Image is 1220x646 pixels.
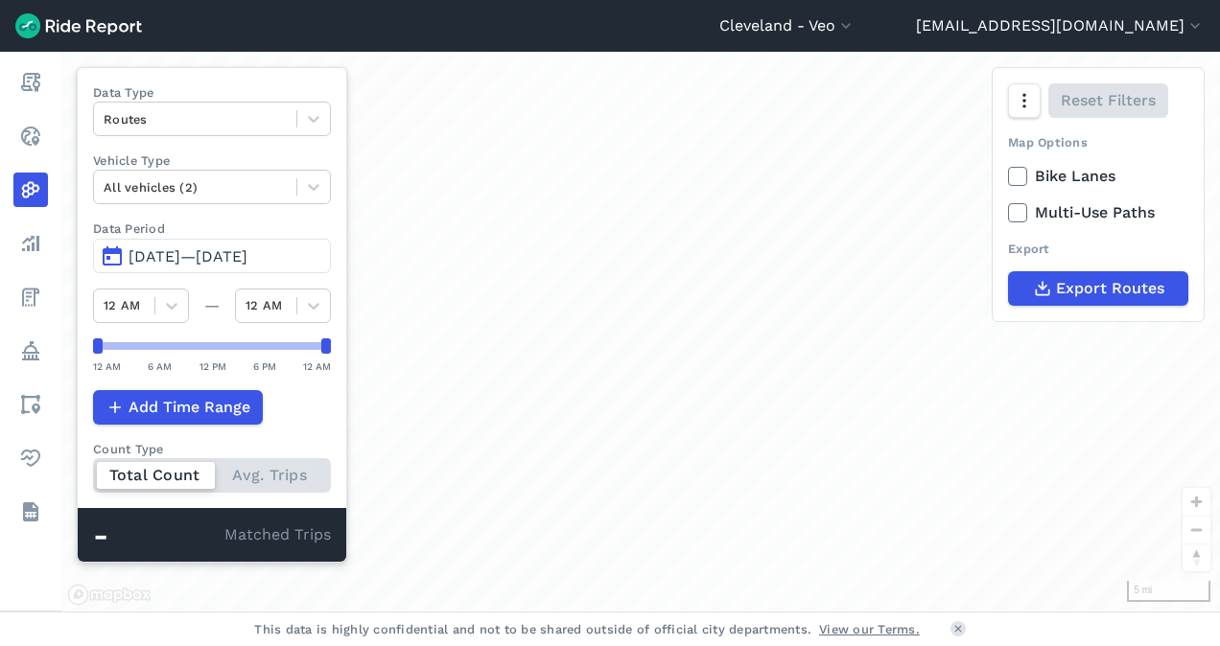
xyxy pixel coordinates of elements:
div: 6 PM [253,358,276,375]
span: Reset Filters [1061,89,1156,112]
label: Vehicle Type [93,151,331,170]
button: Reset Filters [1048,83,1168,118]
span: Export Routes [1056,277,1164,300]
a: Report [13,65,48,100]
label: Bike Lanes [1008,165,1188,188]
img: Ride Report [15,13,142,38]
button: Export Routes [1008,271,1188,306]
label: Data Period [93,219,331,238]
button: Add Time Range [93,390,263,425]
span: Add Time Range [129,396,250,419]
button: [EMAIL_ADDRESS][DOMAIN_NAME] [916,14,1205,37]
a: Analyze [13,226,48,261]
a: Datasets [13,495,48,529]
label: Multi-Use Paths [1008,201,1188,224]
div: 12 PM [199,358,226,375]
div: Map Options [1008,133,1188,151]
a: Realtime [13,119,48,153]
span: [DATE]—[DATE] [129,247,247,265]
button: [DATE]—[DATE] [93,239,331,273]
div: — [189,294,235,317]
div: Count Type [93,440,331,458]
a: Areas [13,387,48,422]
a: View our Terms. [819,620,920,638]
div: 12 AM [303,358,331,375]
div: - [93,523,224,548]
label: Data Type [93,83,331,102]
div: Matched Trips [78,508,346,562]
a: Policy [13,334,48,368]
a: Fees [13,280,48,314]
a: Heatmaps [13,173,48,207]
a: Health [13,441,48,475]
div: 6 AM [148,358,172,375]
button: Cleveland - Veo [719,14,856,37]
div: 12 AM [93,358,121,375]
div: Export [1008,240,1188,258]
div: loading [61,52,1220,611]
